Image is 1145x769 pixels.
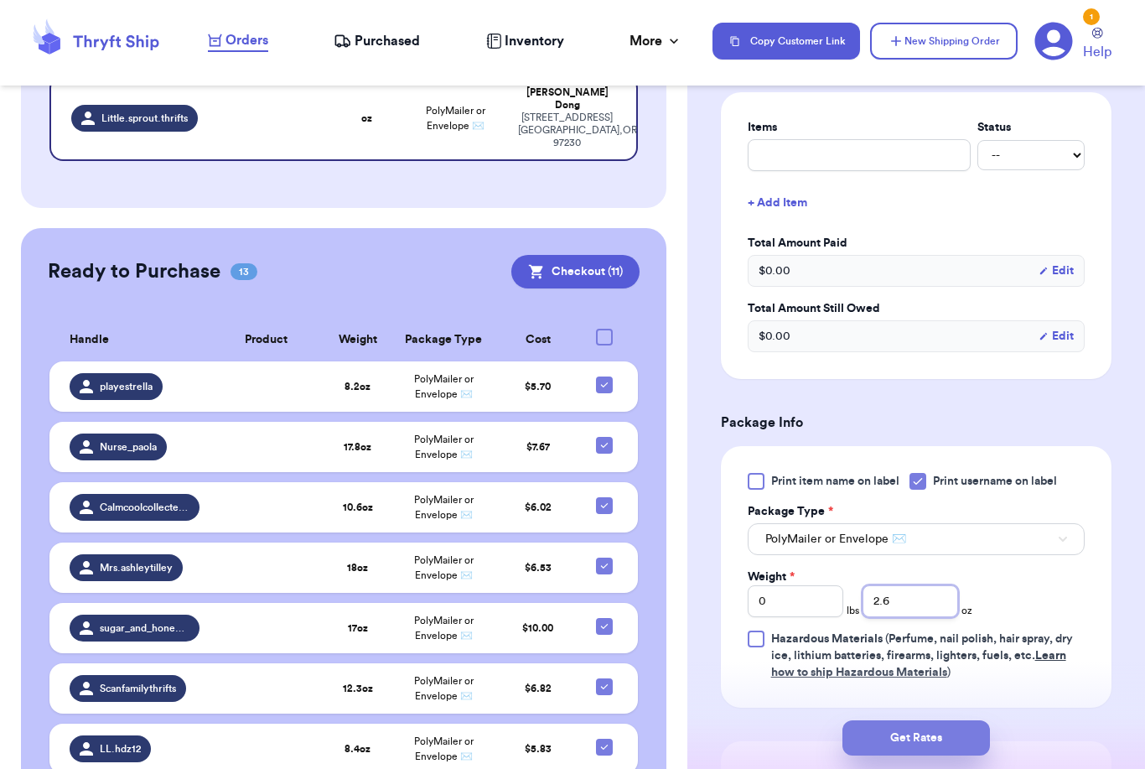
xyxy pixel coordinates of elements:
div: [PERSON_NAME] Dong [518,86,616,112]
h3: Package Info [721,413,1111,433]
strong: 18 oz [347,563,368,573]
button: New Shipping Order [870,23,1018,60]
div: 1 [1083,8,1100,25]
button: + Add Item [741,184,1091,221]
strong: 12.3 oz [343,683,373,694]
th: Cost [495,319,581,361]
span: PolyMailer or Envelope ✉️ [426,106,485,131]
span: $ 7.67 [526,442,550,452]
span: sugar_and_honey_boutique [100,621,189,635]
strong: 8.4 oz [345,744,370,754]
span: Print item name on label [771,473,899,490]
span: Print username on label [933,473,1057,490]
span: $ 6.53 [525,563,552,573]
span: PolyMailer or Envelope ✉️ [414,374,474,399]
span: PolyMailer or Envelope ✉️ [414,736,474,761]
span: $ 5.70 [525,382,551,392]
span: PolyMailer or Envelope ✉️ [414,676,474,701]
button: Copy Customer Link [712,23,860,60]
span: Scanfamilythrifts [100,682,176,695]
span: Nurse_paola [100,440,157,454]
button: PolyMailer or Envelope ✉️ [748,523,1085,555]
span: $ 6.02 [525,502,552,512]
h2: Ready to Purchase [48,258,220,285]
span: $ 5.83 [525,744,552,754]
span: PolyMailer or Envelope ✉️ [765,531,906,548]
span: Orders [225,30,268,50]
span: oz [961,604,972,617]
th: Product [210,319,324,361]
a: 1 [1034,22,1073,60]
strong: 17 oz [348,623,368,633]
label: Items [748,119,971,136]
span: Inventory [505,31,564,51]
button: Get Rates [842,720,990,756]
span: $ 10.00 [522,623,553,633]
span: Little.sprout.thrifts [101,112,188,125]
div: More [629,31,682,51]
span: Purchased [355,31,420,51]
th: Package Type [392,319,495,361]
span: $ 0.00 [759,262,790,279]
span: Help [1083,42,1111,62]
span: PolyMailer or Envelope ✉️ [414,555,474,580]
span: $ 0.00 [759,328,790,345]
strong: 10.6 oz [343,502,373,512]
span: PolyMailer or Envelope ✉️ [414,616,474,641]
span: 13 [231,263,257,280]
a: Inventory [486,31,564,51]
div: [STREET_ADDRESS] [GEOGRAPHIC_DATA] , OR 97230 [518,112,616,149]
span: playestrella [100,380,153,393]
strong: 8.2 oz [345,382,370,392]
label: Weight [748,569,795,585]
a: Help [1083,28,1111,62]
label: Package Type [748,503,833,520]
button: Edit [1039,328,1074,345]
span: Handle [70,331,109,349]
strong: 17.8 oz [344,442,371,452]
a: Purchased [334,31,420,51]
label: Status [977,119,1085,136]
span: PolyMailer or Envelope ✉️ [414,434,474,460]
th: Weight [324,319,392,361]
span: LL.hdz12 [100,742,141,756]
button: Edit [1039,262,1074,279]
span: Calmcoolcollected_fits [100,501,189,514]
span: (Perfume, nail polish, hair spray, dry ice, lithium batteries, firearms, lighters, fuels, etc. ) [771,633,1073,678]
strong: oz [361,113,372,123]
button: Checkout (11) [511,255,640,288]
label: Total Amount Still Owed [748,300,1085,317]
span: PolyMailer or Envelope ✉️ [414,495,474,520]
span: $ 6.82 [525,683,552,694]
a: Orders [208,30,268,52]
label: Total Amount Paid [748,235,1085,252]
span: lbs [847,604,859,617]
span: Hazardous Materials [771,633,883,645]
span: Mrs.ashleytilley [100,561,173,574]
